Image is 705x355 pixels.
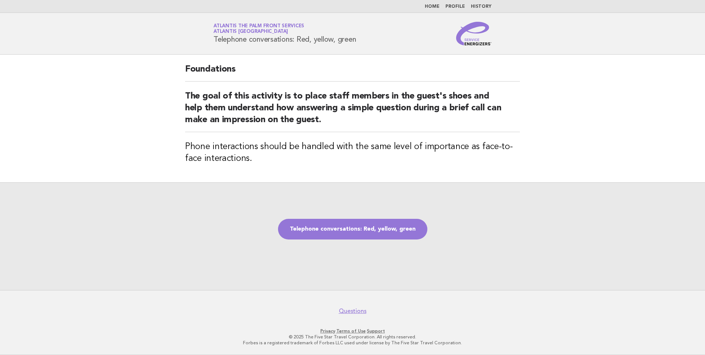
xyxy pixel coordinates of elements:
[213,24,356,43] h1: Telephone conversations: Red, yellow, green
[213,24,304,34] a: Atlantis The Palm Front ServicesAtlantis [GEOGRAPHIC_DATA]
[445,4,465,9] a: Profile
[320,328,335,334] a: Privacy
[127,334,578,340] p: © 2025 The Five Star Travel Corporation. All rights reserved.
[367,328,385,334] a: Support
[339,307,367,315] a: Questions
[185,141,520,165] h3: Phone interactions should be handled with the same level of importance as face-to-face interactions.
[213,30,288,34] span: Atlantis [GEOGRAPHIC_DATA]
[471,4,492,9] a: History
[278,219,427,239] a: Telephone conversations: Red, yellow, green
[127,328,578,334] p: · ·
[185,63,520,82] h2: Foundations
[336,328,366,334] a: Terms of Use
[185,90,520,132] h2: The goal of this activity is to place staff members in the guest's shoes and help them understand...
[456,22,492,45] img: Service Energizers
[425,4,440,9] a: Home
[127,340,578,346] p: Forbes is a registered trademark of Forbes LLC used under license by The Five Star Travel Corpora...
